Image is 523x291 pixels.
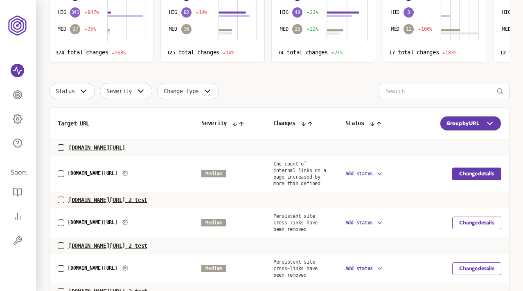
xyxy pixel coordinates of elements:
[111,50,126,56] span: 568%
[440,116,501,131] button: Group by URL
[167,50,175,56] span: 125
[265,108,337,139] th: Changes
[292,7,302,18] span: 49
[345,266,373,271] span: Add status
[56,88,74,94] span: Status
[100,83,152,99] button: Severity
[442,50,456,56] span: 183%
[452,168,501,180] button: Change details
[68,144,125,151] span: [DOMAIN_NAME][URL]
[385,83,496,99] input: Search
[167,49,259,56] p: total changes
[292,24,302,34] span: 25
[452,262,501,275] button: Change details
[345,171,373,177] span: Add status
[273,259,318,278] a: Persistent site cross-links have been removed
[404,24,414,34] span: 12
[337,108,421,139] th: Status
[280,9,288,16] span: HIG
[502,26,510,32] span: MED
[500,50,506,56] span: 12
[418,26,432,32] span: 100%
[223,50,234,56] span: 14%
[345,170,384,177] button: Add status
[193,108,265,139] th: Severity
[273,161,326,186] a: the count of internal links on a page increased by more than defined
[68,170,117,176] a: [DOMAIN_NAME][URL]
[345,265,384,272] button: Add status
[391,26,399,32] span: MED
[307,9,318,16] span: 23%
[169,9,177,16] span: HIG
[11,168,25,177] span: Soon:
[70,24,80,34] span: 27
[446,120,479,127] span: Group by URL
[201,219,226,226] span: Medium
[278,50,284,56] span: 74
[307,26,318,32] span: 22%
[196,9,207,16] span: 14%
[106,88,132,94] span: Severity
[84,26,96,32] span: 35%
[201,170,226,177] span: Medium
[389,49,481,56] p: total changes
[157,83,219,99] button: Change type
[273,213,318,232] a: Persistent site cross-links have been removed
[181,7,192,18] span: 82
[84,9,99,16] span: 847%
[201,265,226,272] span: Medium
[68,265,117,271] a: [DOMAIN_NAME][URL]
[169,26,177,32] span: MED
[68,197,147,203] span: [DOMAIN_NAME][URL] 2 test
[70,7,80,18] span: 341
[50,108,193,139] th: Target URL
[389,50,395,56] span: 17
[345,219,384,226] button: Add status
[58,9,66,16] span: HIG
[181,24,192,34] span: 36
[404,7,414,18] span: 3
[278,49,370,56] p: total changes
[68,219,117,225] a: [DOMAIN_NAME][URL]
[58,26,66,32] span: MED
[280,26,288,32] span: MED
[331,50,343,56] span: 27%
[56,49,147,56] p: total changes
[452,217,501,229] button: Change details
[391,9,399,16] span: HIG
[345,220,373,226] span: Add status
[164,88,198,94] span: Change type
[502,9,510,16] span: HIG
[68,242,147,249] span: [DOMAIN_NAME][URL] 2 test
[56,50,64,56] span: 374
[49,83,95,99] button: Status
